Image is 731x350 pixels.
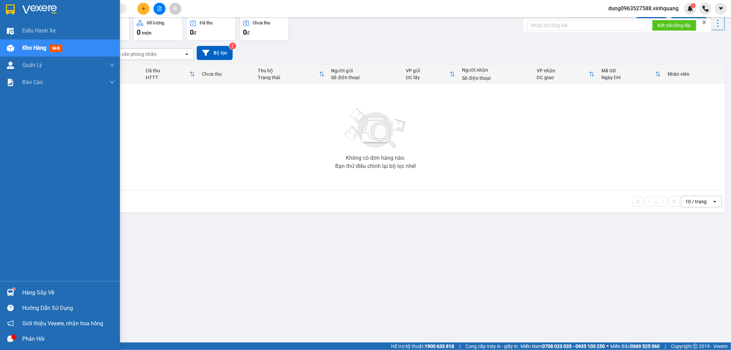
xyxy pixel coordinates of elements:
span: 0 [190,28,194,36]
span: down [109,62,115,68]
strong: 0369 525 060 [630,343,660,349]
div: HTTT [146,75,190,80]
span: Giới thiệu Vexere, nhận hoa hồng [22,319,103,328]
th: Toggle SortBy [598,65,664,83]
sup: 1 [691,3,696,8]
img: svg+xml;base64,PHN2ZyBjbGFzcz0ibGlzdC1wbHVnX19zdmciIHhtbG5zPSJodHRwOi8vd3d3LnczLm9yZy8yMDAwL3N2Zy... [341,105,410,153]
div: Bạn thử điều chỉnh lại bộ lọc nhé! [335,164,416,169]
span: copyright [693,344,698,349]
div: Số điện thoại [462,75,530,81]
strong: 1900 633 818 [425,343,454,349]
div: Ngày ĐH [601,75,655,80]
th: Toggle SortBy [402,65,459,83]
span: Cung cấp máy in - giấy in: [465,342,519,350]
button: Kết nối tổng đài [652,20,696,31]
button: Chưa thu0đ [239,16,289,41]
div: Người gửi [331,68,399,73]
span: aim [173,6,178,11]
img: warehouse-icon [7,45,14,52]
svg: open [712,199,718,204]
svg: open [184,51,190,57]
div: ĐC giao [537,75,589,80]
img: icon-new-feature [687,5,693,12]
button: aim [169,3,181,15]
div: Hàng sắp về [22,288,115,298]
div: Không có đơn hàng nào. [346,155,405,161]
sup: 1 [13,288,15,290]
span: 1 [692,3,694,8]
span: Hỗ trợ kỹ thuật: [391,342,454,350]
img: solution-icon [7,79,14,86]
span: Điều hành xe [22,26,56,35]
span: notification [7,320,14,327]
div: ĐC lấy [406,75,450,80]
img: warehouse-icon [7,27,14,35]
div: Thu hộ [258,68,319,73]
span: question-circle [7,305,14,311]
th: Toggle SortBy [142,65,198,83]
img: warehouse-icon [7,62,14,69]
span: | [459,342,460,350]
div: Đã thu [146,68,190,73]
div: VP nhận [537,68,589,73]
strong: 0708 023 035 - 0935 103 250 [542,343,605,349]
span: Báo cáo [22,78,43,86]
span: Kho hàng [22,45,46,51]
button: Đã thu0đ [186,16,236,41]
span: Quản Lý [22,61,42,69]
span: caret-down [718,5,724,12]
span: message [7,336,14,342]
button: caret-down [715,3,727,15]
img: phone-icon [703,5,709,12]
button: Bộ lọc [197,46,233,60]
div: Phản hồi [22,334,115,344]
img: warehouse-icon [7,289,14,296]
span: Miền Bắc [610,342,660,350]
div: Số lượng [147,21,164,25]
span: 0 [137,28,141,36]
img: logo-vxr [6,4,15,15]
span: Miền Nam [521,342,605,350]
div: Hướng dẫn sử dụng [22,303,115,313]
span: plus [141,6,146,11]
span: ⚪️ [607,345,609,348]
span: mới [50,45,62,52]
button: file-add [154,3,166,15]
div: 10 / trang [685,198,707,205]
div: Mã GD [601,68,655,73]
button: Số lượng0món [133,16,183,41]
input: Nhập số tổng đài [527,20,647,31]
span: đ [247,30,249,36]
span: down [109,80,115,85]
div: Trạng thái [258,75,319,80]
div: Chưa thu [202,71,251,77]
span: file-add [157,6,162,11]
span: close [702,20,707,25]
sup: 2 [229,43,236,49]
div: VP gửi [406,68,450,73]
div: Chọn văn phòng nhận [109,51,157,58]
th: Toggle SortBy [533,65,598,83]
div: Nhân viên [668,71,721,77]
span: dung0963527588.vinhquang [603,4,684,13]
div: Chưa thu [253,21,270,25]
th: Toggle SortBy [254,65,328,83]
span: món [142,30,151,36]
span: 0 [243,28,247,36]
span: Kết nối tổng đài [658,22,691,29]
div: Số điện thoại [331,75,399,80]
div: Người nhận [462,67,530,73]
div: Đã thu [200,21,212,25]
span: | [665,342,666,350]
button: plus [137,3,149,15]
span: đ [194,30,196,36]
